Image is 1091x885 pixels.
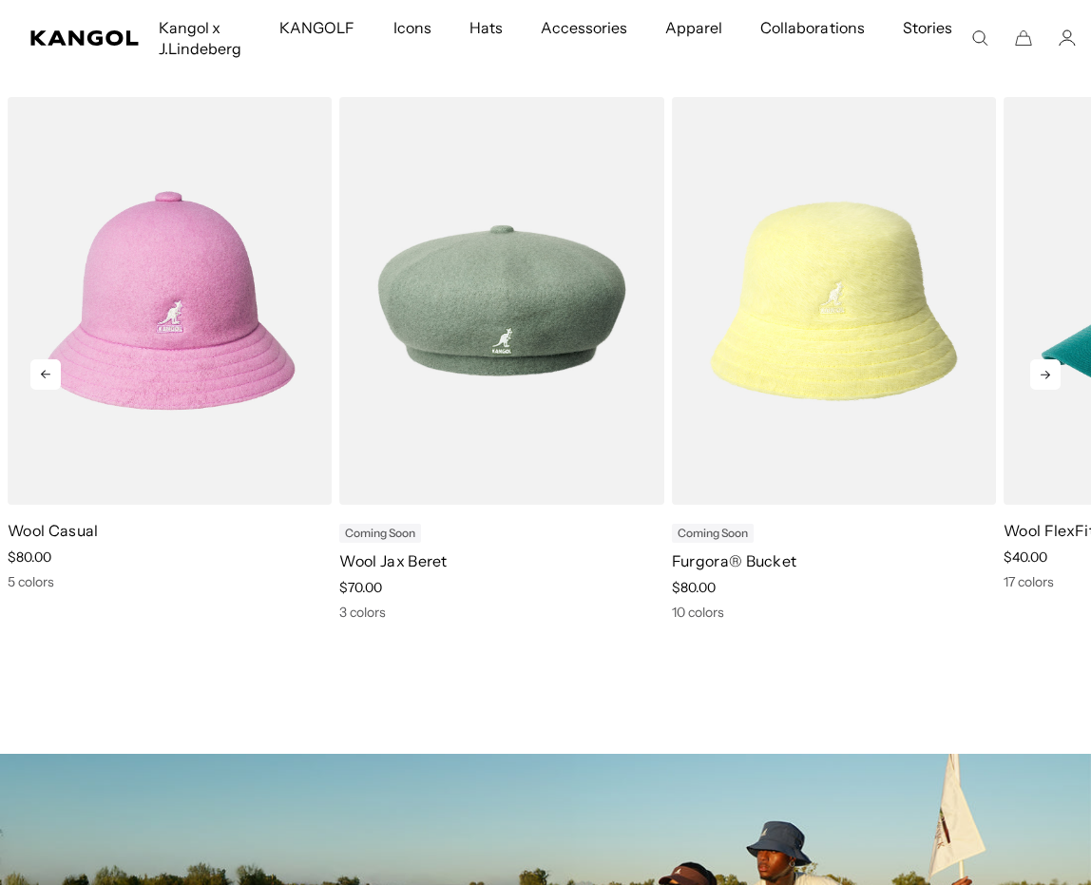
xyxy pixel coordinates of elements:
a: Kangol [30,30,140,46]
div: 10 colors [672,604,996,621]
div: 3 colors [339,604,663,621]
a: Account [1059,29,1076,47]
img: color-sage-green [339,97,663,505]
span: $80.00 [8,548,51,566]
p: Wool Casual [8,520,332,541]
span: $40.00 [1004,548,1047,566]
p: Furgora® Bucket [672,550,996,571]
img: color-peony-pink [8,97,332,505]
div: 5 colors [8,573,332,590]
div: 6 of 11 [664,97,996,621]
div: 5 of 11 [332,97,663,621]
img: color-butter-chiffon [672,97,996,505]
div: Coming Soon [672,524,754,543]
button: Cart [1015,29,1032,47]
span: $80.00 [672,579,716,596]
summary: Search here [971,29,988,47]
span: $70.00 [339,579,382,596]
p: Wool Jax Beret [339,550,663,571]
div: Coming Soon [339,524,421,543]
